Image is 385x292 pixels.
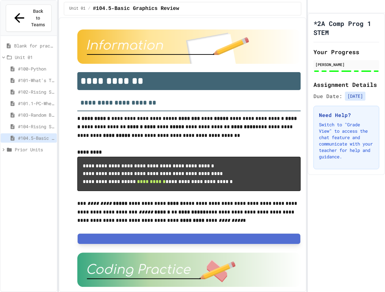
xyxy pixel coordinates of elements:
[319,111,374,119] h3: Need Help?
[313,47,379,56] h2: Your Progress
[6,4,52,32] button: Back to Teams
[69,6,85,11] span: Unit 01
[18,65,54,72] span: #100-Python
[313,92,342,100] span: Due Date:
[88,6,90,11] span: /
[18,88,54,95] span: #102-Rising Sun
[15,54,54,61] span: Unit 01
[18,135,54,141] span: #104.5-Basic Graphics Review
[313,19,379,37] h1: *2A Comp Prog 1 STEM
[93,5,179,13] span: #104.5-Basic Graphics Review
[15,146,54,153] span: Prior Units
[18,100,54,107] span: #101.1-PC-Where am I?
[30,8,46,28] span: Back to Teams
[313,80,379,89] h2: Assignment Details
[14,42,54,49] span: Blank for practice
[18,77,54,84] span: #101-What's This ??
[319,121,374,160] p: Switch to "Grade View" to access the chat feature and communicate with your teacher for help and ...
[18,112,54,118] span: #103-Random Box
[315,62,377,67] div: [PERSON_NAME]
[18,123,54,130] span: #104-Rising Sun Plus
[345,92,365,101] span: [DATE]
